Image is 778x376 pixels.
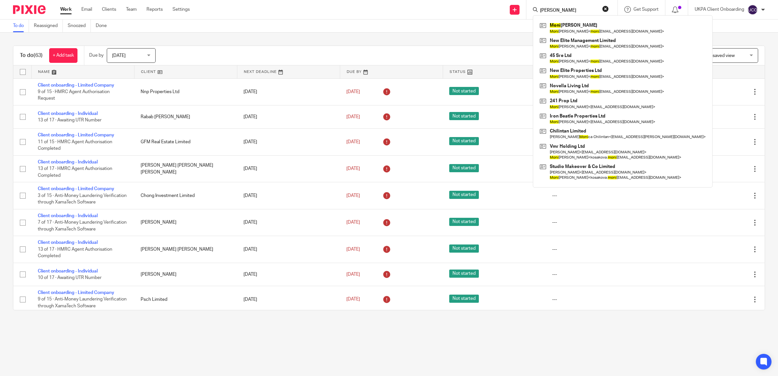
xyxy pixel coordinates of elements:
[539,8,598,14] input: Search
[552,219,655,226] div: ---
[552,192,655,199] div: ---
[38,193,127,205] span: 3 of 15 · Anti-Money Laundering Verification through XamaTech Software
[38,90,110,101] span: 9 of 15 · HMRC Agent Authorisation Request
[38,118,102,122] span: 13 of 17 · Awaiting UTR Number
[346,140,360,144] span: [DATE]
[695,6,744,13] p: UKPA Client Onboarding
[552,271,655,278] div: ---
[237,155,340,182] td: [DATE]
[134,105,237,128] td: Rabab [PERSON_NAME]
[449,112,479,120] span: Not started
[89,52,104,59] p: Due by
[134,155,237,182] td: [PERSON_NAME] [PERSON_NAME] [PERSON_NAME]
[633,7,659,12] span: Get Support
[237,286,340,313] td: [DATE]
[698,53,735,58] span: Select saved view
[38,140,112,151] span: 11 of 15 · HMRC Agent Authorisation Completed
[13,5,46,14] img: Pixie
[134,129,237,155] td: GFM Real Estate Limited
[38,214,98,218] a: Client onboarding - Individual
[346,166,360,171] span: [DATE]
[134,182,237,209] td: Chong Investment Limited
[346,297,360,302] span: [DATE]
[237,236,340,263] td: [DATE]
[602,6,609,12] button: Clear
[126,6,137,13] a: Team
[346,90,360,94] span: [DATE]
[449,244,479,253] span: Not started
[68,20,91,32] a: Snoozed
[237,78,340,105] td: [DATE]
[38,187,114,191] a: Client onboarding - Limited Company
[346,193,360,198] span: [DATE]
[38,269,98,273] a: Client onboarding - Individual
[112,53,126,58] span: [DATE]
[38,83,114,88] a: Client onboarding - Limited Company
[134,263,237,286] td: [PERSON_NAME]
[38,247,112,258] span: 13 of 17 · HMRC Agent Authorisation Completed
[38,297,127,309] span: 9 of 15 · Anti-Money Laundering Verification through XamaTech Software
[134,236,237,263] td: [PERSON_NAME] [PERSON_NAME]
[449,270,479,278] span: Not started
[38,166,112,178] span: 13 of 17 · HMRC Agent Authorisation Completed
[134,78,237,105] td: Nnp Properties Ltd
[38,240,98,245] a: Client onboarding - Individual
[173,6,190,13] a: Settings
[346,220,360,225] span: [DATE]
[346,247,360,252] span: [DATE]
[49,48,77,63] a: + Add task
[134,209,237,236] td: [PERSON_NAME]
[146,6,163,13] a: Reports
[449,87,479,95] span: Not started
[449,218,479,226] span: Not started
[552,296,655,303] div: ---
[34,53,43,58] span: (63)
[449,295,479,303] span: Not started
[38,220,127,231] span: 7 of 17 · Anti-Money Laundering Verification through XamaTech Software
[237,182,340,209] td: [DATE]
[20,52,43,59] h1: To do
[747,5,758,15] img: svg%3E
[38,290,114,295] a: Client onboarding - Limited Company
[38,111,98,116] a: Client onboarding - Individual
[237,129,340,155] td: [DATE]
[237,209,340,236] td: [DATE]
[13,20,29,32] a: To do
[81,6,92,13] a: Email
[102,6,116,13] a: Clients
[346,115,360,119] span: [DATE]
[38,275,102,280] span: 10 of 17 · Awaiting UTR Number
[237,105,340,128] td: [DATE]
[38,133,114,137] a: Client onboarding - Limited Company
[449,164,479,172] span: Not started
[96,20,112,32] a: Done
[134,286,237,313] td: Psch Limited
[38,160,98,164] a: Client onboarding - Individual
[552,246,655,253] div: ---
[60,6,72,13] a: Work
[449,137,479,145] span: Not started
[34,20,63,32] a: Reassigned
[237,263,340,286] td: [DATE]
[449,191,479,199] span: Not started
[346,272,360,277] span: [DATE]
